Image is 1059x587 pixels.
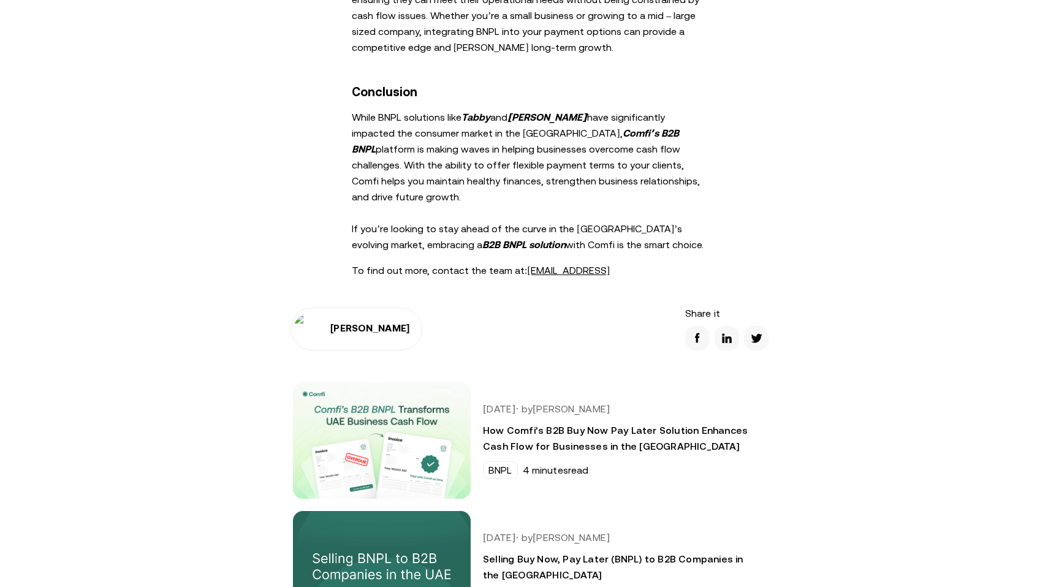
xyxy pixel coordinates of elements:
[690,331,705,346] img: facebook
[294,314,325,344] img: Ash G
[685,308,769,319] h5: Share it
[293,382,471,499] img: In recent years, the Buy Now Pay Later (BNPL) market has seen significant growth, especially in t...
[352,127,679,154] strong: Comfi’s B2B BNPL
[352,85,417,99] strong: Conclusion
[483,532,754,543] h5: [DATE] · by [PERSON_NAME]
[749,331,764,346] img: twitter
[488,464,512,475] p: BNPL
[461,112,490,123] strong: Tabby
[290,380,769,501] a: In recent years, the Buy Now Pay Later (BNPL) market has seen significant growth, especially in t...
[483,422,754,454] h3: How Comfi’s B2B Buy Now Pay Later Solution Enhances Cash Flow for Businesses in the [GEOGRAPHIC_D...
[352,262,707,278] p: To find out more, contact the team at:
[330,322,409,334] h2: [PERSON_NAME]
[352,109,707,252] p: While BNPL solutions like and have significantly impacted the consumer market in the [GEOGRAPHIC_...
[527,265,610,276] a: [EMAIL_ADDRESS]
[523,464,589,475] h6: 4 minutes read
[483,551,754,583] h3: Selling Buy Now, Pay Later (BNPL) to B2B Companies in the [GEOGRAPHIC_DATA]
[483,403,754,415] h5: [DATE] · by [PERSON_NAME]
[482,239,566,250] strong: B2B BNPL solution
[507,112,587,123] strong: [PERSON_NAME]
[719,331,734,346] img: linkedin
